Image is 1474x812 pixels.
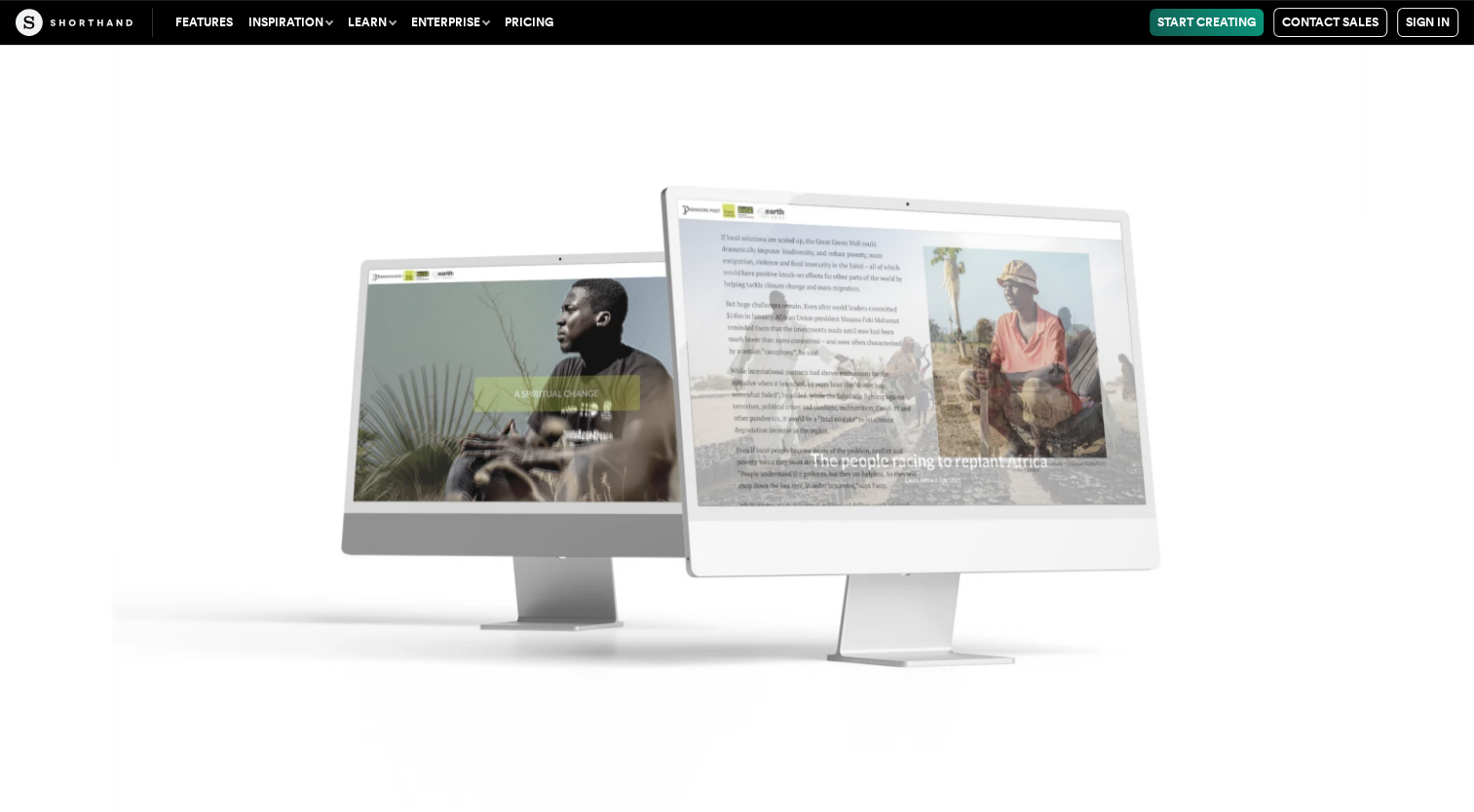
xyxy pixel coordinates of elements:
button: Inspiration [241,9,340,36]
button: Enterprise [403,9,497,36]
button: Learn [340,9,403,36]
a: Start Creating [1150,9,1264,36]
a: Contact Sales [1273,8,1387,37]
img: The Craft [16,9,132,36]
a: Features [168,9,241,36]
a: Pricing [497,9,561,36]
a: Sign in [1397,8,1458,37]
